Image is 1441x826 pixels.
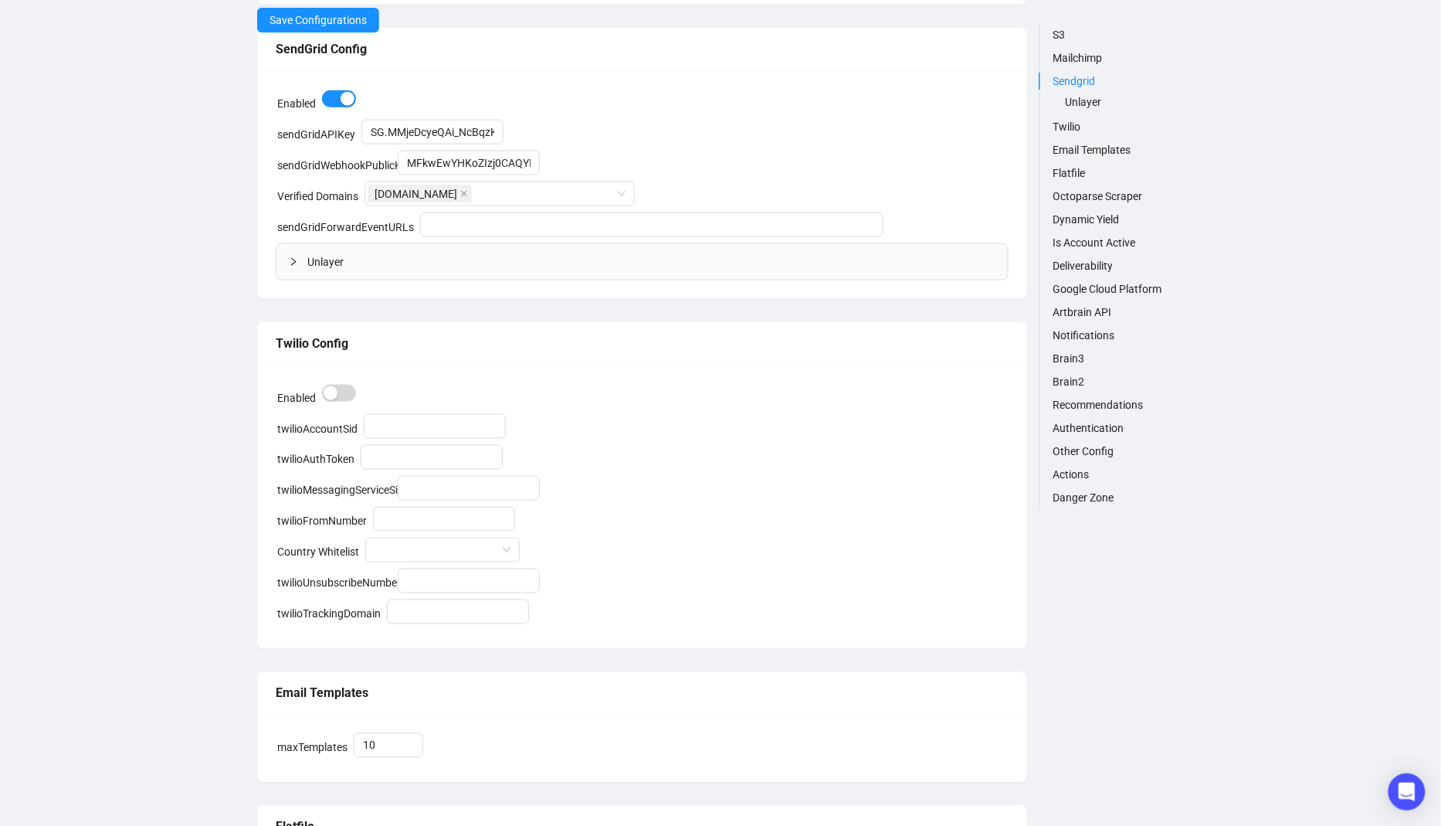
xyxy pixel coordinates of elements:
[277,423,358,435] label: twilioAccountSid
[1053,327,1184,344] a: Notifications
[1053,141,1184,158] a: Email Templates
[1053,396,1184,413] a: Recommendations
[276,334,1009,353] div: Twilio Config
[1053,304,1184,321] a: Artbrain API
[257,8,379,32] button: Save Configurations
[1053,118,1184,135] a: Twilio
[1065,93,1184,110] a: Unlayer
[277,608,381,620] label: twilioTrackingDomain
[307,253,995,270] span: Unlayer
[277,97,316,110] label: Enabled
[277,128,355,141] label: sendGridAPIKey
[1053,26,1184,43] a: S3
[276,684,1009,703] div: Email Templates
[277,190,358,202] label: Verified Domains
[277,221,414,233] label: sendGridForwardEventURLs
[1053,211,1184,228] a: Dynamic Yield
[277,484,404,497] label: twilioMessagingServiceSid
[1053,234,1184,251] a: Is Account Active
[1053,373,1184,390] a: Brain2
[277,515,367,528] label: twilioFromNumber
[277,392,316,404] label: Enabled
[270,12,367,29] span: Save Configurations
[1053,73,1184,90] a: Sendgrid
[1053,466,1184,483] a: Actions
[1053,188,1184,205] a: Octoparse Scraper
[1053,257,1184,274] a: Deliverability
[1053,420,1184,437] a: Authentication
[1053,165,1184,182] a: Flatfile
[1388,773,1426,811] div: Open Intercom Messenger
[375,185,457,202] span: [DOMAIN_NAME]
[1053,443,1184,460] a: Other Config
[289,257,298,267] span: collapsed
[277,454,354,466] label: twilioAuthToken
[1053,280,1184,297] a: Google Cloud Platform
[277,546,359,559] label: Country Whitelist
[1053,49,1184,66] a: Mailchimp
[276,39,1009,59] div: SendGrid Config
[277,577,401,590] label: twilioUnsubscribeNumber
[277,742,348,754] label: maxTemplates
[276,244,1008,280] div: Unlayer
[460,190,468,198] span: close
[1053,489,1184,506] a: Danger Zone
[368,185,472,203] span: artbrain.co
[1053,350,1184,367] a: Brain3
[277,159,412,172] label: sendGridWebhookPublicKey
